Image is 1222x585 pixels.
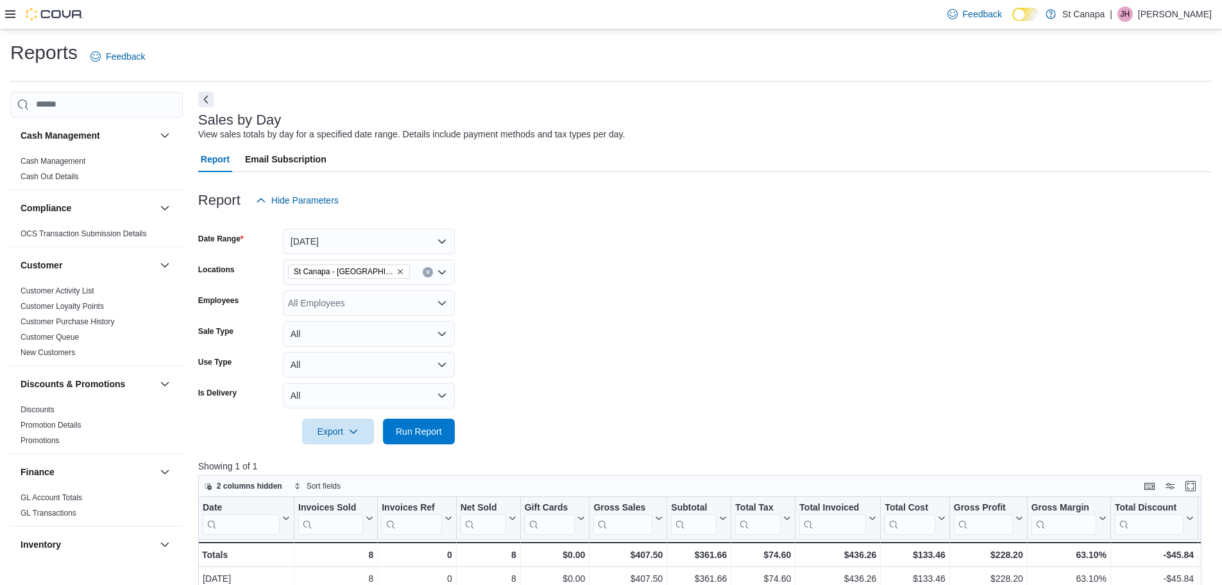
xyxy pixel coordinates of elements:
[21,286,94,296] span: Customer Activity List
[198,357,232,367] label: Use Type
[21,157,85,166] a: Cash Management
[10,226,183,247] div: Compliance
[21,156,85,166] span: Cash Management
[396,425,442,438] span: Run Report
[460,547,516,563] div: 8
[1121,6,1130,22] span: JH
[1031,502,1106,534] button: Gross Margin
[799,502,866,534] div: Total Invoiced
[1115,502,1194,534] button: Total Discount
[21,286,94,295] a: Customer Activity List
[298,502,363,514] div: Invoices Sold
[954,547,1023,563] div: $228.20
[885,502,945,534] button: Total Cost
[524,502,585,534] button: Gift Cards
[106,50,145,63] span: Feedback
[735,502,781,534] div: Total Tax
[198,128,625,141] div: View sales totals by day for a specified date range. Details include payment methods and tax type...
[21,466,55,478] h3: Finance
[21,202,71,214] h3: Compliance
[198,326,233,336] label: Sale Type
[307,481,341,491] span: Sort fields
[21,420,81,430] span: Promotion Details
[21,229,147,238] a: OCS Transaction Submission Details
[157,376,173,392] button: Discounts & Promotions
[10,40,78,65] h1: Reports
[437,298,447,308] button: Open list of options
[593,502,663,534] button: Gross Sales
[735,547,791,563] div: $74.60
[21,333,79,342] a: Customer Queue
[735,502,781,514] div: Total Tax
[382,547,452,563] div: 0
[21,538,155,551] button: Inventory
[85,44,150,69] a: Feedback
[294,265,394,278] span: St Canapa - [GEOGRAPHIC_DATA][PERSON_NAME]
[21,302,104,311] a: Customer Loyalty Points
[157,258,173,273] button: Customer
[157,464,173,480] button: Finance
[21,538,61,551] h3: Inventory
[21,378,155,390] button: Discounts & Promotions
[198,193,241,208] h3: Report
[1031,547,1106,563] div: 63.10%
[1031,502,1096,514] div: Gross Margin
[382,502,452,534] button: Invoices Ref
[21,129,100,142] h3: Cash Management
[954,502,1013,534] div: Gross Profit
[199,478,287,494] button: 2 columns hidden
[524,502,575,514] div: Gift Cards
[1031,502,1096,534] div: Gross Margin
[10,490,183,526] div: Finance
[21,466,155,478] button: Finance
[21,229,147,239] span: OCS Transaction Submission Details
[288,265,410,279] span: St Canapa - Santa Teresa
[382,502,441,534] div: Invoices Ref
[157,200,173,216] button: Compliance
[1115,547,1194,563] div: -$45.84
[21,378,125,390] h3: Discounts & Promotions
[671,502,727,534] button: Subtotal
[21,129,155,142] button: Cash Management
[245,146,327,172] span: Email Subscription
[885,547,945,563] div: $133.46
[21,172,79,181] a: Cash Out Details
[217,481,282,491] span: 2 columns hidden
[963,8,1002,21] span: Feedback
[21,493,82,502] a: GL Account Totals
[1062,6,1105,22] p: St Canapa
[671,502,717,534] div: Subtotal
[524,547,585,563] div: $0.00
[21,332,79,342] span: Customer Queue
[21,347,75,358] span: New Customers
[21,317,115,326] a: Customer Purchase History
[21,301,104,311] span: Customer Loyalty Points
[201,146,230,172] span: Report
[283,229,455,254] button: [DATE]
[799,502,876,534] button: Total Invoiced
[198,265,235,275] label: Locations
[21,348,75,357] a: New Customers
[460,502,505,534] div: Net Sold
[21,202,155,214] button: Compliance
[21,171,79,182] span: Cash Out Details
[460,502,505,514] div: Net Sold
[302,419,374,444] button: Export
[198,460,1212,473] p: Showing 1 of 1
[954,502,1013,514] div: Gross Profit
[396,268,404,275] button: Remove St Canapa - Santa Teresa from selection in this group
[157,128,173,143] button: Cash Management
[1117,6,1133,22] div: Joe Hernandez
[942,1,1007,27] a: Feedback
[283,352,455,378] button: All
[283,321,455,347] button: All
[26,8,83,21] img: Cova
[799,547,876,563] div: $436.26
[1162,478,1178,494] button: Display options
[251,188,344,213] button: Hide Parameters
[524,502,575,534] div: Gift Card Sales
[283,383,455,408] button: All
[593,547,663,563] div: $407.50
[21,317,115,327] span: Customer Purchase History
[21,421,81,430] a: Promotion Details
